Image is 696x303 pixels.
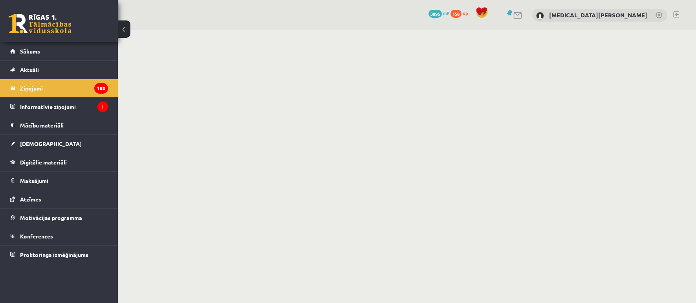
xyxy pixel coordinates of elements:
[20,79,108,97] legend: Ziņojumi
[10,209,108,227] a: Motivācijas programma
[10,172,108,190] a: Maksājumi
[20,196,41,203] span: Atzīmes
[429,10,442,18] span: 3896
[443,10,449,16] span: mP
[20,48,40,55] span: Sākums
[10,42,108,60] a: Sākums
[20,122,64,129] span: Mācību materiāli
[10,61,108,79] a: Aktuāli
[429,10,449,16] a: 3896 mP
[536,12,544,20] img: Nikita Ļahovs
[10,98,108,116] a: Informatīvie ziņojumi1
[20,140,82,147] span: [DEMOGRAPHIC_DATA]
[20,66,39,73] span: Aktuāli
[97,102,108,112] i: 1
[20,214,82,221] span: Motivācijas programma
[20,159,67,166] span: Digitālie materiāli
[20,98,108,116] legend: Informatīvie ziņojumi
[463,10,468,16] span: xp
[94,83,108,94] i: 183
[10,246,108,264] a: Proktoringa izmēģinājums
[20,251,88,258] span: Proktoringa izmēģinājums
[9,14,71,33] a: Rīgas 1. Tālmācības vidusskola
[10,153,108,171] a: Digitālie materiāli
[20,233,53,240] span: Konferences
[451,10,472,16] a: 158 xp
[10,135,108,153] a: [DEMOGRAPHIC_DATA]
[10,116,108,134] a: Mācību materiāli
[20,172,108,190] legend: Maksājumi
[10,227,108,245] a: Konferences
[10,190,108,208] a: Atzīmes
[10,79,108,97] a: Ziņojumi183
[451,10,462,18] span: 158
[549,11,647,19] a: [MEDICAL_DATA][PERSON_NAME]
